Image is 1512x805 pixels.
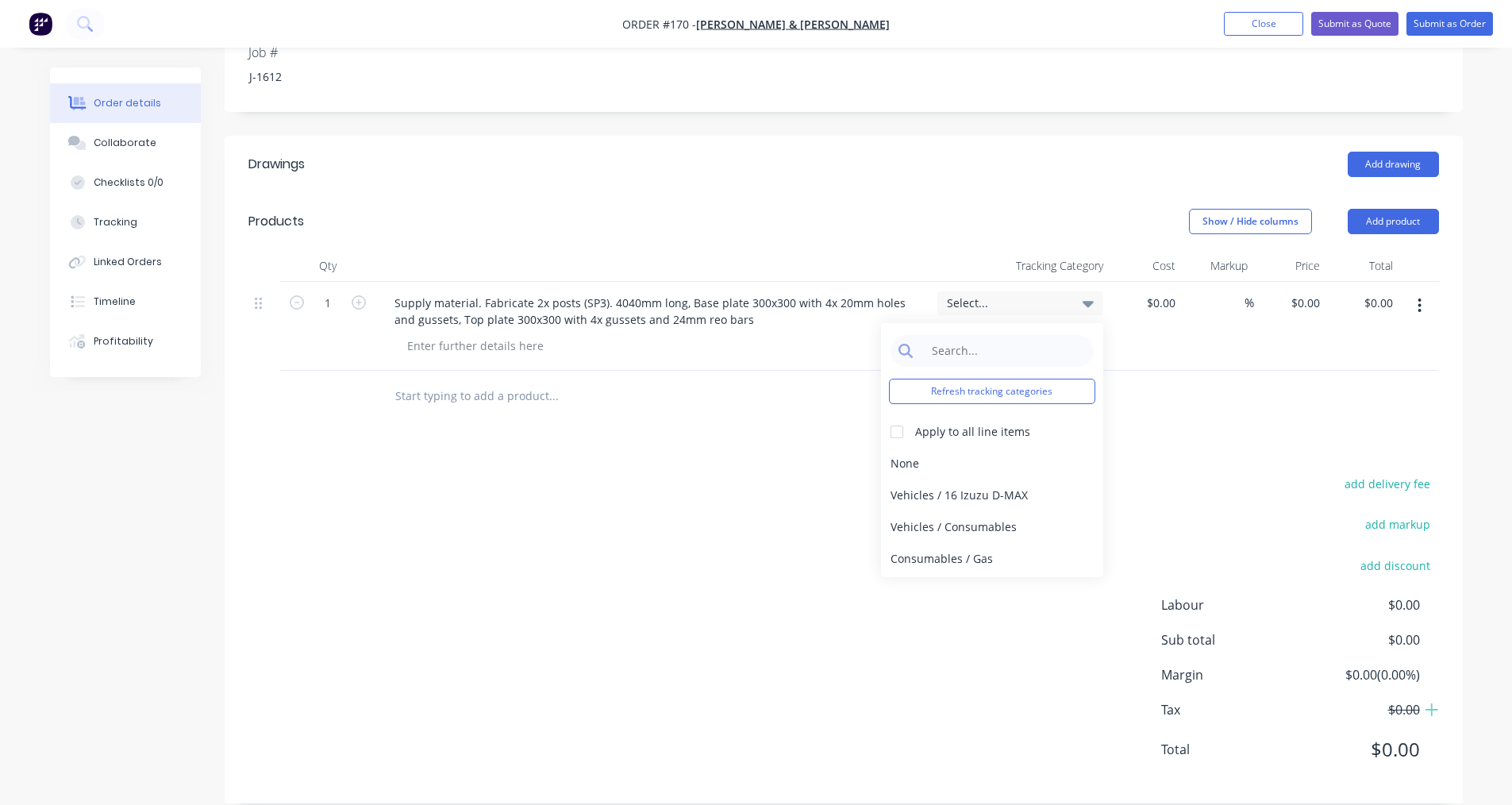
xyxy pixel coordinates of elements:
[50,322,201,361] button: Profitability
[1161,665,1302,684] span: Margin
[1110,250,1182,282] div: Cost
[622,17,696,32] span: Order #170 -
[1161,630,1302,649] span: Sub total
[1189,209,1312,234] button: Show / Hide columns
[94,136,156,150] div: Collaborate
[1302,595,1419,614] span: $0.00
[50,202,201,242] button: Tracking
[881,575,1103,607] div: Vehicles / Hilux BQ01GO
[1352,554,1439,576] button: add discount
[915,423,1030,440] div: Apply to all line items
[50,163,201,202] button: Checklists 0/0
[1161,595,1302,614] span: Labour
[947,295,1067,311] span: Select...
[248,43,447,62] label: Job #
[50,83,201,123] button: Order details
[1245,294,1254,312] span: %
[1348,152,1439,177] button: Add drawing
[1357,514,1439,535] button: add markup
[50,242,201,282] button: Linked Orders
[1254,250,1326,282] div: Price
[94,295,136,309] div: Timeline
[696,17,890,32] a: [PERSON_NAME] & [PERSON_NAME]
[1161,740,1302,759] span: Total
[923,335,1086,367] input: Search...
[1302,630,1419,649] span: $0.00
[94,175,164,190] div: Checklists 0/0
[881,511,1103,543] div: Vehicles / Consumables
[29,12,52,36] img: Factory
[1326,250,1399,282] div: Total
[1182,250,1254,282] div: Markup
[50,123,201,163] button: Collaborate
[889,379,1095,404] button: Refresh tracking categories
[881,543,1103,575] div: Consumables / Gas
[94,255,162,269] div: Linked Orders
[1406,12,1493,36] button: Submit as Order
[248,212,304,231] div: Products
[1161,700,1302,719] span: Tax
[1302,735,1419,764] span: $0.00
[931,250,1110,282] div: Tracking Category
[280,250,375,282] div: Qty
[881,480,1103,511] div: Vehicles / 16 Izuzu D-MAX
[382,291,925,331] div: Supply material. Fabricate 2x posts (SP3). 4040mm long, Base plate 300x300 with 4x 20mm holes and...
[237,65,435,88] div: J-1612
[394,380,712,412] input: Start typing to add a product...
[248,155,305,174] div: Drawings
[1302,700,1419,719] span: $0.00
[1337,473,1439,495] button: add delivery fee
[1311,12,1399,36] button: Submit as Quote
[881,448,1103,480] div: None
[50,282,201,322] button: Timeline
[94,215,137,229] div: Tracking
[94,334,153,349] div: Profitability
[1348,209,1439,234] button: Add product
[1224,12,1303,36] button: Close
[1302,665,1419,684] span: $0.00 ( 0.00 %)
[94,96,161,110] div: Order details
